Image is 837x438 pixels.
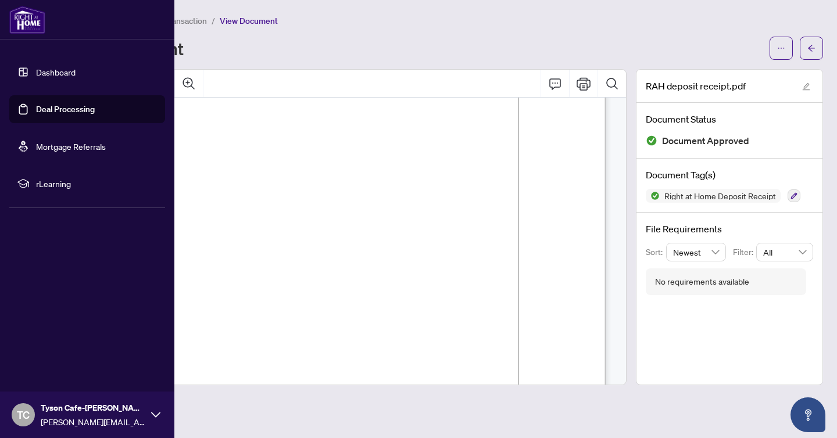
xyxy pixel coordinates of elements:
p: Filter: [733,246,756,259]
h4: Document Tag(s) [646,168,813,182]
span: Tyson Cafe-[PERSON_NAME] [41,401,145,414]
span: View Transaction [145,16,207,26]
span: Document Approved [662,133,749,149]
img: logo [9,6,45,34]
span: arrow-left [807,44,815,52]
img: Status Icon [646,189,660,203]
span: Newest [673,243,720,261]
span: RAH deposit receipt.pdf [646,79,746,93]
span: edit [802,82,810,91]
span: Right at Home Deposit Receipt [660,192,781,200]
h4: File Requirements [646,222,813,236]
div: No requirements available [655,275,749,288]
span: View Document [220,16,278,26]
h4: Document Status [646,112,813,126]
span: ellipsis [777,44,785,52]
a: Mortgage Referrals [36,141,106,152]
li: / [212,14,215,27]
span: rLearning [36,177,157,190]
button: Open asap [791,397,825,432]
span: [PERSON_NAME][EMAIL_ADDRESS][DOMAIN_NAME] [41,415,145,428]
a: Dashboard [36,67,76,77]
span: All [763,243,806,261]
a: Deal Processing [36,104,95,114]
img: Document Status [646,135,657,146]
p: Sort: [646,246,666,259]
span: TC [17,407,30,423]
